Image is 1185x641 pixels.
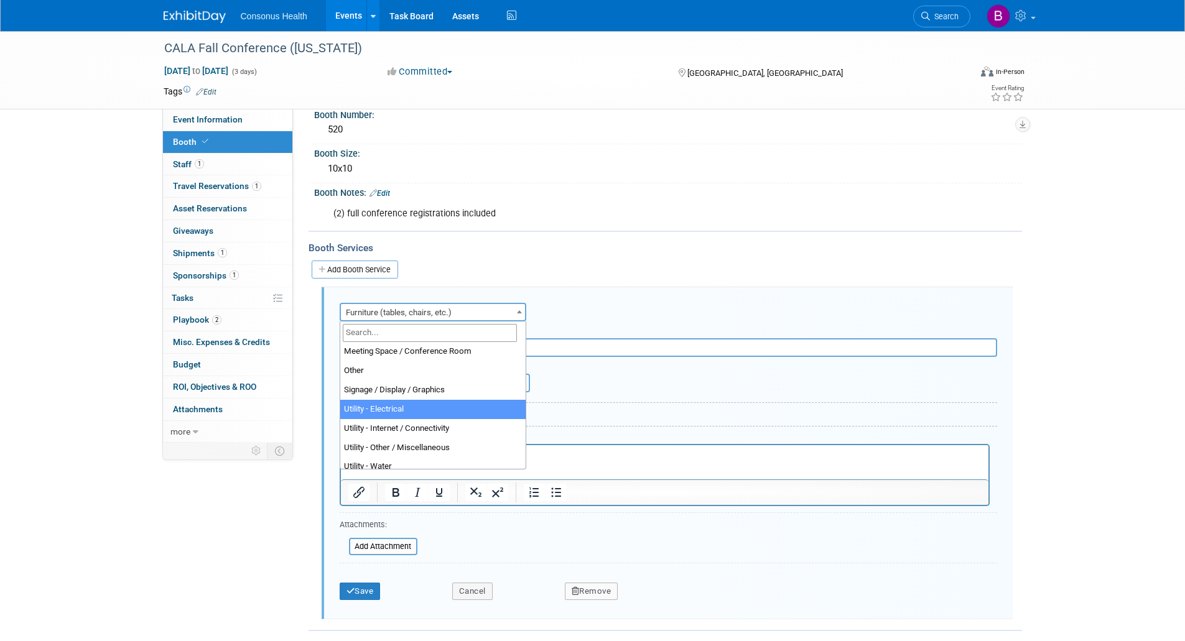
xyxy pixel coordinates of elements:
[981,67,993,76] img: Format-Inperson.png
[340,342,526,361] li: Meeting Space / Conference Room
[163,242,292,264] a: Shipments1
[173,315,221,325] span: Playbook
[323,120,1013,139] div: 520
[369,189,390,198] a: Edit
[163,198,292,219] a: Asset Reservations
[164,65,229,76] span: [DATE] [DATE]
[341,304,525,321] span: Furniture (tables, chairs, etc.)
[241,11,307,21] span: Consonus Health
[163,309,292,331] a: Playbook2
[172,293,193,303] span: Tasks
[195,159,204,168] span: 1
[340,457,526,476] li: Utility - Water
[163,220,292,242] a: Giveaways
[170,427,190,436] span: more
[452,583,493,600] button: Cancel
[173,404,223,414] span: Attachments
[173,270,239,280] span: Sponsorships
[343,324,517,342] input: Search...
[314,183,1022,200] div: Booth Notes:
[163,131,292,153] a: Booth
[173,181,261,191] span: Travel Reservations
[385,484,406,501] button: Bold
[173,248,227,258] span: Shipments
[173,114,243,124] span: Event Information
[340,419,526,438] li: Utility - Internet / Connectivity
[687,68,843,78] span: [GEOGRAPHIC_DATA], [GEOGRAPHIC_DATA]
[173,337,270,347] span: Misc. Expenses & Credits
[173,137,211,147] span: Booth
[163,421,292,443] a: more
[164,85,216,98] td: Tags
[323,159,1013,178] div: 10x10
[930,12,959,21] span: Search
[341,445,988,479] iframe: Rich Text Area
[163,109,292,131] a: Event Information
[163,354,292,376] a: Budget
[995,67,1025,76] div: In-Person
[252,182,261,191] span: 1
[340,431,990,444] div: Reservation Notes/Details:
[163,154,292,175] a: Staff1
[340,303,526,321] span: Furniture (tables, chairs, etc.)
[173,159,204,169] span: Staff
[163,399,292,420] a: Attachments
[340,438,526,458] li: Utility - Other / Miscellaneous
[383,65,457,78] button: Committed
[163,331,292,353] a: Misc. Expenses & Credits
[565,583,618,600] button: Remove
[314,106,1022,121] div: Booth Number:
[465,484,486,501] button: Subscript
[348,484,369,501] button: Insert/edit link
[163,175,292,197] a: Travel Reservations1
[163,265,292,287] a: Sponsorships1
[913,6,970,27] a: Search
[163,376,292,398] a: ROI, Objectives & ROO
[325,201,885,226] div: (2) full conference registrations included
[987,4,1010,28] img: Bridget Crane
[312,261,398,279] a: Add Booth Service
[173,382,256,392] span: ROI, Objectives & ROO
[340,361,526,380] li: Other
[196,88,216,96] a: Edit
[267,443,292,459] td: Toggle Event Tabs
[173,226,213,236] span: Giveaways
[314,144,1022,160] div: Booth Size:
[231,68,257,76] span: (3 days)
[429,484,450,501] button: Underline
[897,65,1025,83] div: Event Format
[212,315,221,325] span: 2
[546,484,567,501] button: Bullet list
[340,400,526,419] li: Utility - Electrical
[160,37,952,60] div: CALA Fall Conference ([US_STATE])
[218,248,227,257] span: 1
[487,484,508,501] button: Superscript
[452,357,941,374] div: Ideally by
[340,519,417,533] div: Attachments:
[173,359,201,369] span: Budget
[340,583,381,600] button: Save
[230,270,239,280] span: 1
[173,203,247,213] span: Asset Reservations
[524,484,545,501] button: Numbered list
[340,321,997,338] div: Description (optional)
[309,241,1022,255] div: Booth Services
[163,287,292,309] a: Tasks
[190,66,202,76] span: to
[990,85,1024,91] div: Event Rating
[202,138,208,145] i: Booth reservation complete
[246,443,267,459] td: Personalize Event Tab Strip
[164,11,226,23] img: ExhibitDay
[340,380,526,400] li: Signage / Display / Graphics
[407,484,428,501] button: Italic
